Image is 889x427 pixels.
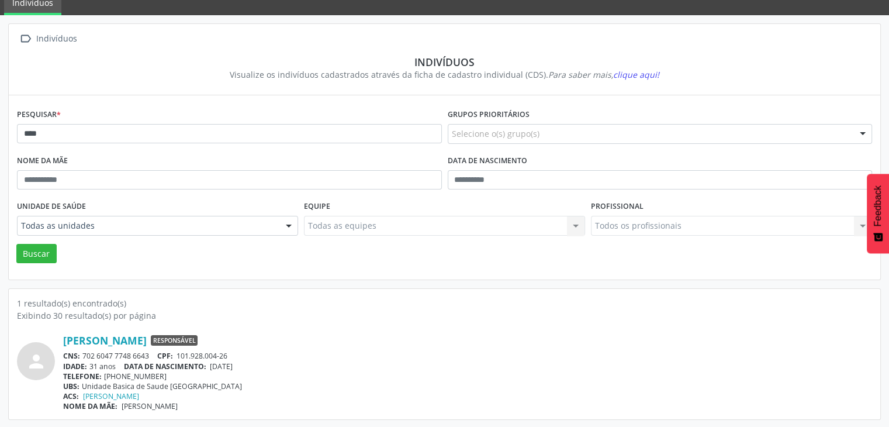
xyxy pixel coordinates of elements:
[17,198,86,216] label: Unidade de saúde
[63,351,872,361] div: 702 6047 7748 6643
[448,152,527,170] label: Data de nascimento
[17,297,872,309] div: 1 resultado(s) encontrado(s)
[867,174,889,253] button: Feedback - Mostrar pesquisa
[177,351,227,361] span: 101.928.004-26
[16,244,57,264] button: Buscar
[25,68,864,81] div: Visualize os indivíduos cadastrados através da ficha de cadastro individual (CDS).
[63,351,80,361] span: CNS:
[17,30,34,47] i: 
[448,106,530,124] label: Grupos prioritários
[17,30,79,47] a:  Indivíduos
[63,391,79,401] span: ACS:
[63,381,79,391] span: UBS:
[548,69,659,80] i: Para saber mais,
[63,381,872,391] div: Unidade Basica de Saude [GEOGRAPHIC_DATA]
[452,128,539,140] span: Selecione o(s) grupo(s)
[591,198,644,216] label: Profissional
[34,30,79,47] div: Indivíduos
[17,309,872,322] div: Exibindo 30 resultado(s) por página
[63,361,872,371] div: 31 anos
[83,391,139,401] a: [PERSON_NAME]
[63,334,147,347] a: [PERSON_NAME]
[124,361,206,371] span: DATA DE NASCIMENTO:
[151,335,198,346] span: Responsável
[63,371,102,381] span: TELEFONE:
[157,351,173,361] span: CPF:
[122,401,178,411] span: [PERSON_NAME]
[17,152,68,170] label: Nome da mãe
[613,69,659,80] span: clique aqui!
[26,351,47,372] i: person
[63,371,872,381] div: [PHONE_NUMBER]
[21,220,274,232] span: Todas as unidades
[17,106,61,124] label: Pesquisar
[210,361,233,371] span: [DATE]
[63,401,117,411] span: NOME DA MÃE:
[63,361,87,371] span: IDADE:
[873,185,883,226] span: Feedback
[304,198,330,216] label: Equipe
[25,56,864,68] div: Indivíduos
